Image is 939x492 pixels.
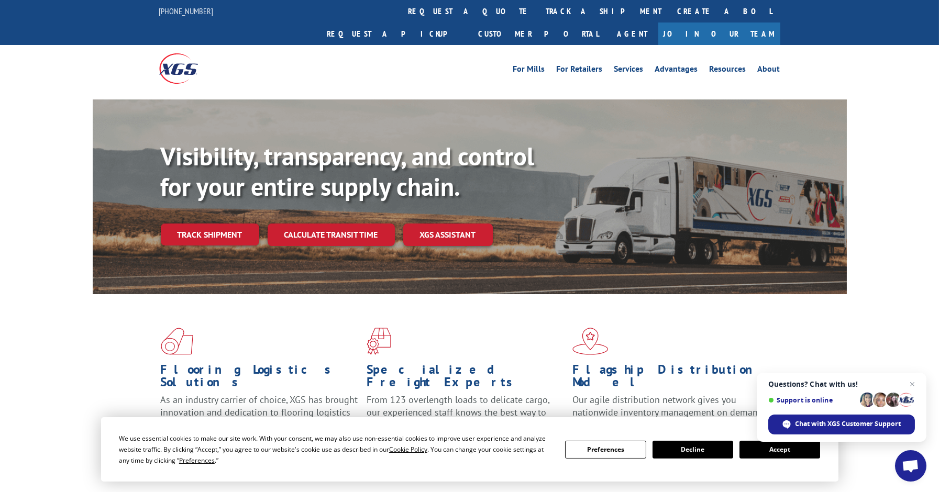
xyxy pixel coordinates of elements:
[471,23,607,45] a: Customer Portal
[367,363,565,394] h1: Specialized Freight Experts
[389,445,427,454] span: Cookie Policy
[906,378,919,390] span: Close chat
[101,417,838,482] div: Cookie Consent Prompt
[179,456,215,465] span: Preferences
[572,363,770,394] h1: Flagship Distribution Model
[710,65,746,76] a: Resources
[557,65,603,76] a: For Retailers
[796,419,901,429] span: Chat with XGS Customer Support
[653,441,733,459] button: Decline
[565,441,646,459] button: Preferences
[319,23,471,45] a: Request a pickup
[572,328,609,355] img: xgs-icon-flagship-distribution-model-red
[739,441,820,459] button: Accept
[161,363,359,394] h1: Flooring Logistics Solutions
[367,328,391,355] img: xgs-icon-focused-on-flooring-red
[367,394,565,440] p: From 123 overlength loads to delicate cargo, our experienced staff knows the best way to move you...
[268,223,395,246] a: Calculate transit time
[768,380,915,388] span: Questions? Chat with us!
[655,65,698,76] a: Advantages
[768,415,915,434] div: Chat with XGS Customer Support
[161,328,193,355] img: xgs-icon-total-supply-chain-intelligence-red
[607,23,658,45] a: Agent
[161,394,358,431] span: As an industry carrier of choice, XGS has brought innovation and dedication to flooring logistics...
[161,140,535,203] b: Visibility, transparency, and control for your entire supply chain.
[119,433,553,466] div: We use essential cookies to make our site work. With your consent, we may also use non-essential ...
[403,223,493,246] a: XGS ASSISTANT
[895,450,926,482] div: Open chat
[768,396,856,404] span: Support is online
[513,65,545,76] a: For Mills
[159,6,214,16] a: [PHONE_NUMBER]
[572,394,765,418] span: Our agile distribution network gives you nationwide inventory management on demand.
[758,65,780,76] a: About
[161,223,259,245] a: Track shipment
[658,23,780,45] a: Join Our Team
[614,65,644,76] a: Services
